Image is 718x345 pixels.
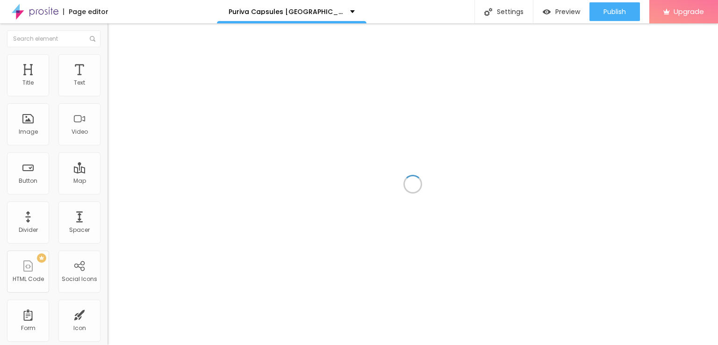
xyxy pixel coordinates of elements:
div: Divider [19,227,38,233]
div: Image [19,129,38,135]
div: Icon [73,325,86,331]
button: Publish [589,2,640,21]
div: Title [22,79,34,86]
span: Upgrade [674,7,704,15]
div: Page editor [63,8,108,15]
div: Video [72,129,88,135]
p: Puriva Capsules [GEOGRAPHIC_DATA] [229,8,343,15]
img: Icone [90,36,95,42]
div: HTML Code [13,276,44,282]
span: Publish [603,8,626,15]
div: Button [19,178,37,184]
button: Preview [533,2,589,21]
div: Text [74,79,85,86]
input: Search element [7,30,101,47]
img: Icone [484,8,492,16]
span: Preview [555,8,580,15]
div: Social Icons [62,276,97,282]
img: view-1.svg [543,8,551,16]
div: Form [21,325,36,331]
div: Map [73,178,86,184]
div: Spacer [69,227,90,233]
